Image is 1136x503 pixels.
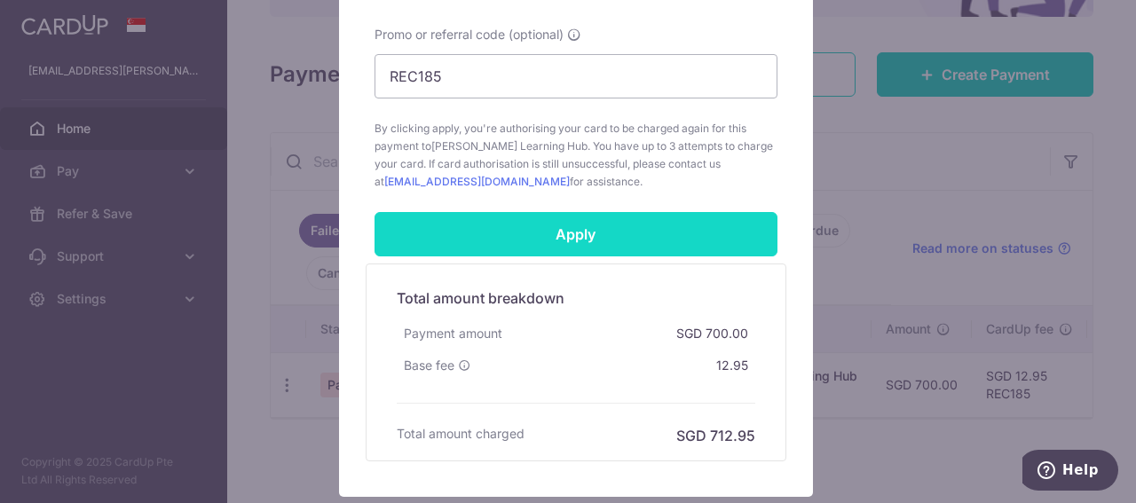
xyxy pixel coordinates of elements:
h6: Total amount charged [397,425,525,443]
h5: Total amount breakdown [397,287,755,309]
span: By clicking apply, you're authorising your card to be charged again for this payment to . You hav... [375,120,777,191]
span: Base fee [404,357,454,374]
div: 12.95 [709,350,755,381]
iframe: Opens a widget where you can find more information [1022,450,1118,494]
span: [PERSON_NAME] Learning Hub [431,139,588,153]
a: [EMAIL_ADDRESS][DOMAIN_NAME] [384,175,570,188]
input: Apply [375,212,777,256]
h6: SGD 712.95 [676,425,755,446]
div: Payment amount [397,318,509,350]
span: Promo or referral code (optional) [375,26,564,43]
div: SGD 700.00 [669,318,755,350]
